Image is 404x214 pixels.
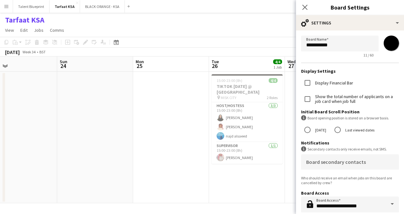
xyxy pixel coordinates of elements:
span: MISK CITY [221,95,236,100]
label: Last viewed dates [344,125,374,135]
h3: Board Settings [296,3,404,11]
mat-label: Board secondary contacts [306,159,366,165]
a: Jobs [31,26,46,34]
span: 15:00-23:00 (8h) [217,78,242,83]
div: Secondary contacts only receive emails, not SMS. [301,146,399,152]
label: [DATE] [314,125,326,135]
div: Who should receive an email when jobs on this board are cancelled by crew? [301,176,399,185]
div: Board opening position is stored on a browser basis. [301,115,399,121]
h3: Board Access [301,190,399,196]
a: Edit [18,26,30,34]
span: Jobs [34,27,44,33]
button: BLACK ORANGE - KSA [80,0,125,13]
span: Edit [20,27,28,33]
label: Display Financial Bar [314,81,353,85]
a: View [3,26,17,34]
span: 26 [211,62,219,70]
div: 1 Job [273,65,282,70]
button: Tarfaat KSA [50,0,80,13]
h3: Initial Board Scroll Position [301,109,399,115]
div: Settings [296,15,404,30]
span: 25 [135,62,144,70]
span: Mon [136,59,144,64]
span: 27 [286,62,296,70]
span: Sun [60,59,67,64]
app-card-role: Supervisor1/115:00-23:00 (8h)[PERSON_NAME] [212,142,283,164]
h1: Tarfaat KSA [5,15,44,25]
span: 24 [59,62,67,70]
h3: TIKTOK [DATE] @ [GEOGRAPHIC_DATA] [212,84,283,95]
a: Comms [47,26,67,34]
span: 4/4 [269,78,278,83]
span: 11 / 60 [358,53,379,57]
div: BST [39,50,46,54]
span: 4/4 [273,59,282,64]
span: View [5,27,14,33]
h3: Display Settings [301,68,399,74]
span: Tue [212,59,219,64]
app-job-card: 15:00-23:00 (8h)4/4TIKTOK [DATE] @ [GEOGRAPHIC_DATA] MISK CITY2 RolesHost/Hostess3/315:00-23:00 (... [212,74,283,164]
button: Talent Blueprint [13,0,50,13]
label: Show the total number of applicants on a job card when job full [314,94,399,104]
h3: Notifications [301,140,399,146]
span: Wed [287,59,296,64]
div: [DATE] [5,49,20,55]
app-card-role: Host/Hostess3/315:00-23:00 (8h)[PERSON_NAME][PERSON_NAME]najd alsaeed [212,102,283,142]
span: 2 Roles [267,95,278,100]
span: Week 34 [21,50,37,54]
span: Comms [50,27,64,33]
